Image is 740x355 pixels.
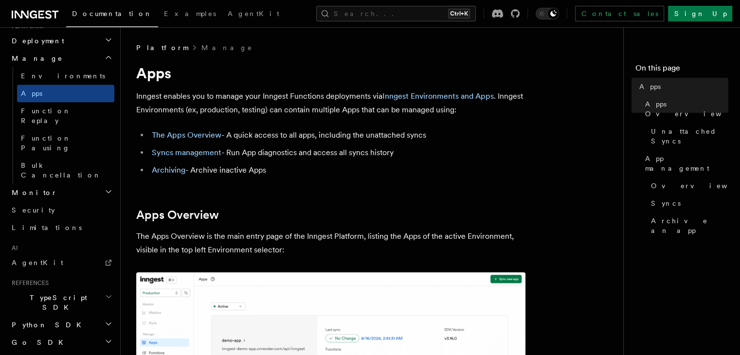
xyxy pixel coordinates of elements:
[651,216,728,235] span: Archive an app
[66,3,158,27] a: Documentation
[668,6,732,21] a: Sign Up
[639,82,661,91] span: Apps
[149,128,525,142] li: - A quick access to all apps, including the unattached syncs
[8,320,87,330] span: Python SDK
[8,289,114,316] button: TypeScript SDK
[8,188,57,197] span: Monitor
[8,293,105,312] span: TypeScript SDK
[8,184,114,201] button: Monitor
[136,64,525,82] h1: Apps
[149,146,525,160] li: - Run App diagnostics and access all syncs history
[8,67,114,184] div: Manage
[17,102,114,129] a: Function Replay
[316,6,476,21] button: Search...Ctrl+K
[8,334,114,351] button: Go SDK
[8,32,114,50] button: Deployment
[651,198,681,208] span: Syncs
[635,62,728,78] h4: On this page
[651,126,728,146] span: Unattached Syncs
[152,148,221,157] a: Syncs management
[8,244,18,252] span: AI
[222,3,285,26] a: AgentKit
[228,10,279,18] span: AgentKit
[448,9,470,18] kbd: Ctrl+K
[8,279,49,287] span: References
[72,10,152,18] span: Documentation
[8,50,114,67] button: Manage
[21,72,105,80] span: Environments
[12,224,82,231] span: Limitations
[17,67,114,85] a: Environments
[647,177,728,195] a: Overview
[152,130,221,140] a: The Apps Overview
[8,53,63,63] span: Manage
[536,8,559,19] button: Toggle dark mode
[641,150,728,177] a: App management
[136,208,219,222] a: Apps Overview
[136,230,525,257] p: The Apps Overview is the main entry page of the Inngest Platform, listing the Apps of the active ...
[8,36,64,46] span: Deployment
[136,89,525,117] p: Inngest enables you to manage your Inngest Functions deployments via . Inngest Environments (ex, ...
[17,85,114,102] a: Apps
[8,337,69,347] span: Go SDK
[21,89,42,97] span: Apps
[17,157,114,184] a: Bulk Cancellation
[647,123,728,150] a: Unattached Syncs
[8,254,114,271] a: AgentKit
[382,91,494,101] a: Inngest Environments and Apps
[647,195,728,212] a: Syncs
[8,316,114,334] button: Python SDK
[12,259,63,266] span: AgentKit
[641,95,728,123] a: Apps Overview
[8,201,114,219] a: Security
[158,3,222,26] a: Examples
[136,43,188,53] span: Platform
[149,163,525,177] li: - Archive inactive Apps
[164,10,216,18] span: Examples
[12,206,55,214] span: Security
[152,165,185,175] a: Archiving
[645,154,728,173] span: App management
[575,6,664,21] a: Contact sales
[17,129,114,157] a: Function Pausing
[8,219,114,236] a: Limitations
[647,212,728,239] a: Archive an app
[21,161,101,179] span: Bulk Cancellation
[635,78,728,95] a: Apps
[201,43,253,53] a: Manage
[21,134,71,152] span: Function Pausing
[21,107,71,124] span: Function Replay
